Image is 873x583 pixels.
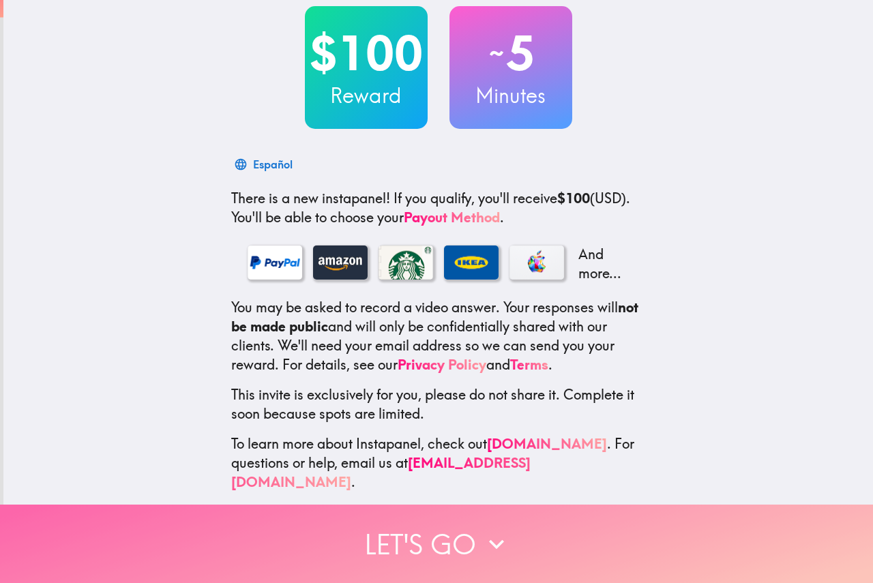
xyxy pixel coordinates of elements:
[305,25,428,81] h2: $100
[231,434,646,492] p: To learn more about Instapanel, check out . For questions or help, email us at .
[398,356,486,373] a: Privacy Policy
[557,190,590,207] b: $100
[487,33,506,74] span: ~
[510,356,548,373] a: Terms
[487,435,607,452] a: [DOMAIN_NAME]
[449,25,572,81] h2: 5
[253,155,293,174] div: Español
[231,190,390,207] span: There is a new instapanel!
[575,245,630,283] p: And more...
[305,81,428,110] h3: Reward
[231,299,638,335] b: not be made public
[231,385,646,423] p: This invite is exclusively for you, please do not share it. Complete it soon because spots are li...
[449,81,572,110] h3: Minutes
[231,298,646,374] p: You may be asked to record a video answer. Your responses will and will only be confidentially sh...
[231,151,298,178] button: Español
[231,189,646,227] p: If you qualify, you'll receive (USD) . You'll be able to choose your .
[404,209,500,226] a: Payout Method
[231,454,531,490] a: [EMAIL_ADDRESS][DOMAIN_NAME]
